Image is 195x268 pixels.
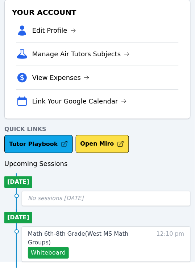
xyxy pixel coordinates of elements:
a: Edit Profile [32,25,76,36]
a: Link Your Google Calendar [32,96,127,106]
span: Math 6th-8th Grade ( West MS Math Groups ) [28,231,129,246]
a: Tutor Playbook [4,135,73,153]
li: [DATE] [4,176,32,188]
span: No sessions [DATE] [28,195,84,202]
a: View Expenses [32,73,90,83]
li: [DATE] [4,212,32,224]
a: Manage Air Tutors Subjects [32,49,130,59]
h3: Your Account [11,6,184,19]
span: 12:10 pm [157,230,184,259]
button: Open Miro [76,135,129,153]
h4: Quick Links [4,125,191,134]
h3: Upcoming Sessions [4,159,191,169]
a: Math 6th-8th Grade(West MS Math Groups) [28,230,145,247]
button: Whiteboard [28,247,69,259]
